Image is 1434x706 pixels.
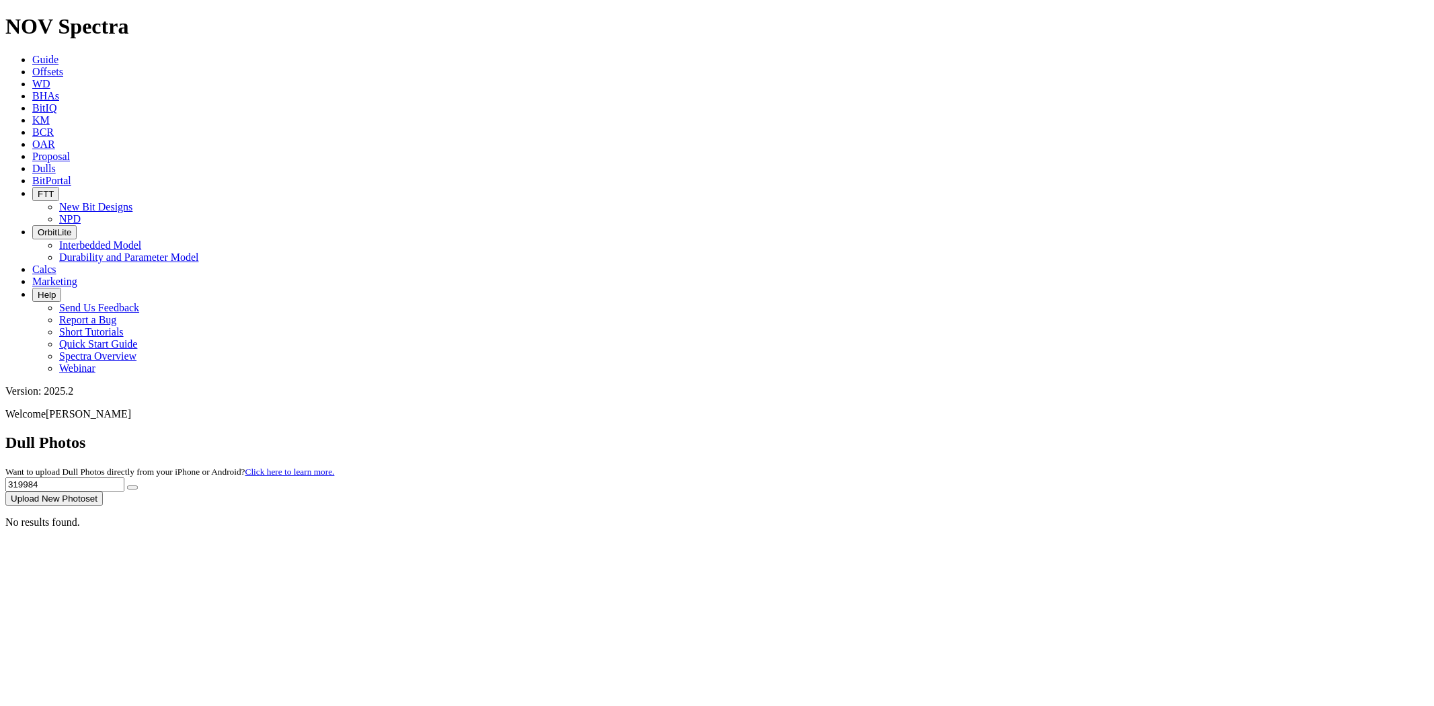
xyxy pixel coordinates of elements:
p: No results found. [5,516,1429,528]
a: BitIQ [32,102,56,114]
a: Calcs [32,264,56,275]
a: Short Tutorials [59,326,124,338]
h1: NOV Spectra [5,14,1429,39]
a: Offsets [32,66,63,77]
span: [PERSON_NAME] [46,408,131,420]
a: Report a Bug [59,314,116,325]
button: OrbitLite [32,225,77,239]
a: BCR [32,126,54,138]
span: FTT [38,189,54,199]
a: Marketing [32,276,77,287]
a: Interbedded Model [59,239,141,251]
a: WD [32,78,50,89]
a: Proposal [32,151,70,162]
button: FTT [32,187,59,201]
a: Guide [32,54,58,65]
span: OrbitLite [38,227,71,237]
a: Quick Start Guide [59,338,137,350]
h2: Dull Photos [5,434,1429,452]
input: Search Serial Number [5,477,124,492]
a: Webinar [59,362,95,374]
div: Version: 2025.2 [5,385,1429,397]
a: Durability and Parameter Model [59,251,199,263]
a: Spectra Overview [59,350,136,362]
a: OAR [32,139,55,150]
a: New Bit Designs [59,201,132,212]
small: Want to upload Dull Photos directly from your iPhone or Android? [5,467,334,477]
a: NPD [59,213,81,225]
span: Help [38,290,56,300]
a: BitPortal [32,175,71,186]
button: Upload New Photoset [5,492,103,506]
a: KM [32,114,50,126]
p: Welcome [5,408,1429,420]
a: Dulls [32,163,56,174]
button: Help [32,288,61,302]
a: BHAs [32,90,59,102]
a: Send Us Feedback [59,302,139,313]
a: Click here to learn more. [245,467,335,477]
